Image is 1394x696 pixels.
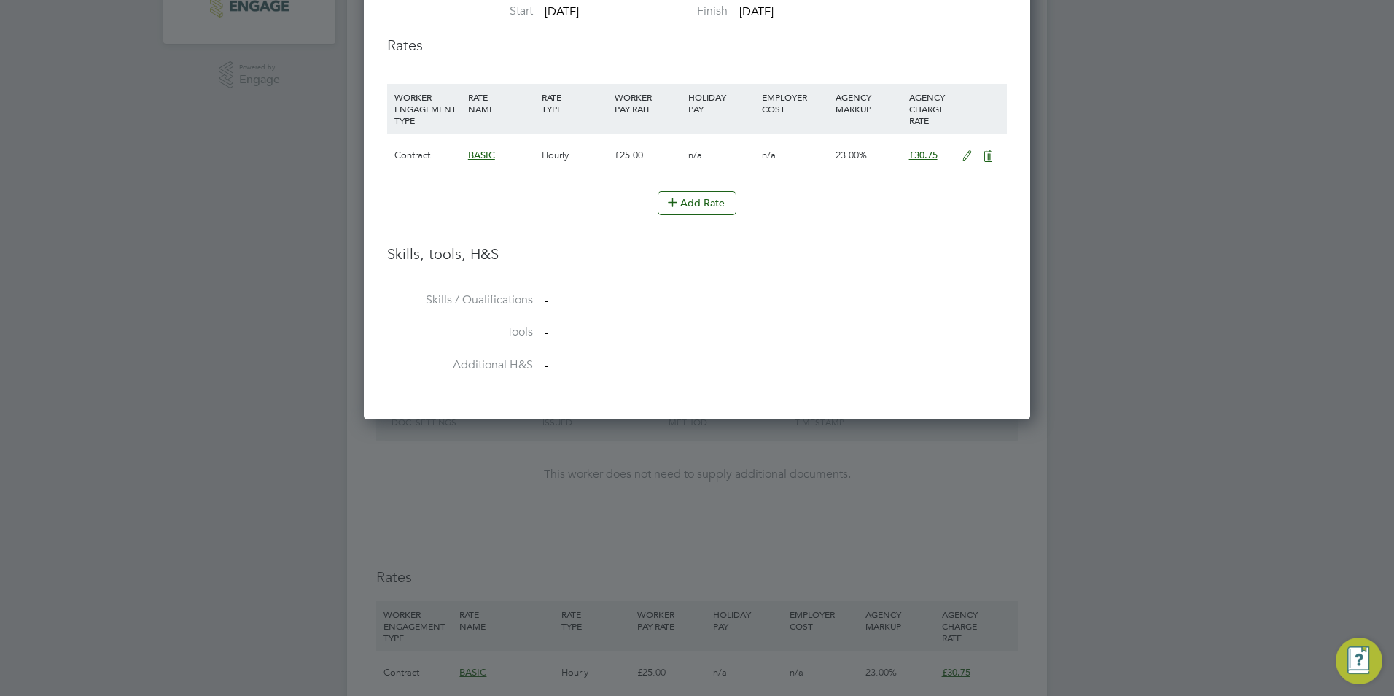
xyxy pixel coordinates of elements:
[762,149,776,161] span: n/a
[545,326,548,341] span: -
[685,84,758,122] div: HOLIDAY PAY
[836,149,867,161] span: 23.00%
[906,84,954,134] div: AGENCY CHARGE RATE
[658,191,736,214] button: Add Rate
[832,84,906,122] div: AGENCY MARKUP
[538,134,612,177] div: Hourly
[545,293,548,308] span: -
[468,149,495,161] span: BASIC
[387,357,533,373] label: Additional H&S
[387,4,533,19] label: Start
[909,149,938,161] span: £30.75
[538,84,612,122] div: RATE TYPE
[387,36,1007,55] h3: Rates
[582,4,728,19] label: Finish
[387,293,533,308] label: Skills / Qualifications
[688,149,702,161] span: n/a
[387,244,1007,263] h3: Skills, tools, H&S
[391,134,464,177] div: Contract
[611,84,685,122] div: WORKER PAY RATE
[391,84,464,134] div: WORKER ENGAGEMENT TYPE
[611,134,685,177] div: £25.00
[545,4,579,19] span: [DATE]
[387,325,533,340] label: Tools
[758,84,832,122] div: EMPLOYER COST
[464,84,538,122] div: RATE NAME
[739,4,774,19] span: [DATE]
[1336,638,1382,684] button: Engage Resource Center
[545,358,548,373] span: -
